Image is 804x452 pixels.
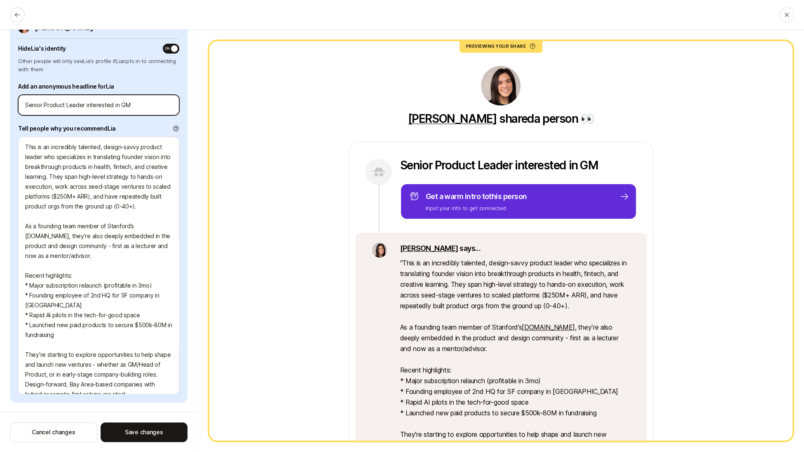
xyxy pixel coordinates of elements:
[400,244,458,253] a: [PERSON_NAME]
[165,46,170,51] span: ON
[482,192,527,201] span: to this person
[522,323,575,331] a: [DOMAIN_NAME]
[18,57,179,73] p: Other people will only see Lia 's profile if Lia opts in to connecting with them
[372,243,387,258] img: 71d7b91d_d7cb_43b4_a7ea_a9b2f2cc6e03.jpg
[101,422,188,442] button: Save changes
[400,243,630,254] p: says...
[481,66,520,105] img: 71d7b91d_d7cb_43b4_a7ea_a9b2f2cc6e03.jpg
[18,82,179,91] label: Add an anonymous headline for Lia
[18,44,66,54] p: Hide Lia 's identity
[408,112,497,126] a: [PERSON_NAME]
[10,422,97,442] button: Cancel changes
[408,112,594,125] p: shared a person 👀
[18,124,116,133] label: Tell people why you recommend Lia
[426,204,527,212] p: Input your info to get connected
[400,159,637,172] p: Senior Product Leader interested in GM
[25,100,172,110] input: Senior PM @ Series A HealthTech startup
[18,137,179,394] textarea: This is an incredibly talented, design-savvy product leader who specializes in translating founde...
[426,191,527,202] p: Get a warm intro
